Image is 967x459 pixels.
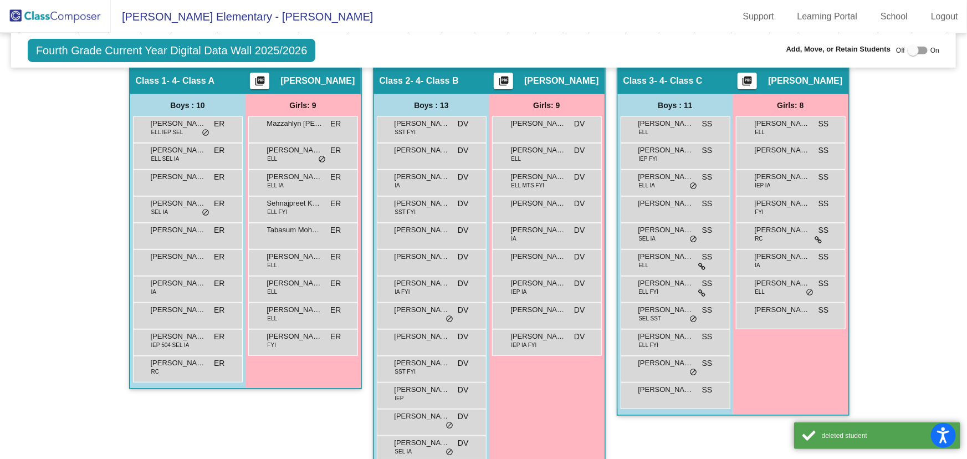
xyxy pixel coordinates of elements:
span: Class 2 [380,75,411,86]
span: IA [395,181,400,190]
div: Boys : 13 [374,94,489,116]
span: ER [214,118,224,130]
span: ELL FYI [639,341,659,349]
span: SST FYI [395,128,416,136]
span: ELL [268,314,278,323]
span: SS [702,384,713,396]
span: do_not_disturb_alt [690,368,698,377]
span: DV [574,304,585,316]
span: ER [330,145,341,156]
span: [PERSON_NAME] [511,145,566,156]
span: [PERSON_NAME] [395,437,450,448]
span: [PERSON_NAME] [768,75,842,86]
span: ER [214,304,224,316]
span: DV [458,198,468,210]
span: DV [574,278,585,289]
span: [PERSON_NAME] [151,171,206,182]
span: DV [574,331,585,343]
span: FYI [755,208,764,216]
span: ER [330,171,341,183]
span: [PERSON_NAME] [395,251,450,262]
span: [PERSON_NAME] [755,304,810,315]
span: [PERSON_NAME] [267,145,323,156]
span: SS [702,225,713,236]
span: do_not_disturb_alt [690,235,698,244]
span: SS [818,225,829,236]
span: SS [702,198,713,210]
span: [PERSON_NAME] [638,198,694,209]
span: ELL [268,288,278,296]
span: DV [458,437,468,449]
span: DV [458,411,468,422]
span: IA [511,234,516,243]
span: Tabasum Mohabat [267,225,323,236]
span: DV [458,118,468,130]
span: ER [330,251,341,263]
span: [PERSON_NAME] [755,118,810,129]
span: Class 3 [623,75,654,86]
span: ELL [639,128,649,136]
span: SEL IA [151,208,168,216]
span: ER [214,251,224,263]
span: SS [702,145,713,156]
span: DV [458,171,468,183]
span: [PERSON_NAME] [PERSON_NAME] [267,251,323,262]
span: [PERSON_NAME] [638,225,694,236]
span: do_not_disturb_alt [690,315,698,324]
span: [PERSON_NAME] [638,304,694,315]
span: [PERSON_NAME] [638,384,694,395]
span: [PERSON_NAME] [638,278,694,289]
span: [PERSON_NAME] [151,331,206,342]
span: Class 1 [136,75,167,86]
span: Off [896,45,905,55]
span: [PERSON_NAME] [151,304,206,315]
span: do_not_disturb_alt [690,182,698,191]
span: ER [214,358,224,369]
span: ELL SEL IA [151,155,180,163]
span: ER [330,198,341,210]
span: ER [330,118,341,130]
span: SEL SST [639,314,662,323]
span: [PERSON_NAME] [267,304,323,315]
span: [PERSON_NAME] [511,198,566,209]
span: [PERSON_NAME] [638,145,694,156]
span: SS [818,118,829,130]
span: [PERSON_NAME] [267,171,323,182]
span: DV [574,251,585,263]
span: ER [214,278,224,289]
span: [PERSON_NAME] [755,251,810,262]
span: DV [574,118,585,130]
span: [PERSON_NAME] [395,331,450,342]
div: Girls: 9 [489,94,605,116]
span: [PERSON_NAME] [755,278,810,289]
span: Fourth Grade Current Year Digital Data Wall 2025/2026 [28,39,316,62]
span: [PERSON_NAME] [638,118,694,129]
span: DV [458,358,468,369]
div: Girls: 9 [245,94,361,116]
span: DV [458,225,468,236]
span: [PERSON_NAME] [511,171,566,182]
mat-icon: picture_as_pdf [741,75,754,91]
span: [PERSON_NAME] [151,225,206,236]
a: School [872,8,917,25]
span: IA [151,288,156,296]
span: [PERSON_NAME] [151,251,206,262]
span: SST FYI [395,368,416,376]
span: ER [214,145,224,156]
span: [PERSON_NAME] [395,384,450,395]
span: [PERSON_NAME] [755,225,810,236]
span: [PERSON_NAME] [PERSON_NAME] [395,145,450,156]
span: [PERSON_NAME] [267,278,323,289]
span: IEP FYI [639,155,658,163]
span: ELL IEP SEL [151,128,183,136]
span: IEP [395,394,404,402]
span: [PERSON_NAME] [755,145,810,156]
span: DV [458,145,468,156]
span: [PERSON_NAME] [151,358,206,369]
span: ELL FYI [268,208,288,216]
span: [PERSON_NAME] [638,251,694,262]
span: - 4- Class B [411,75,459,86]
a: Logout [922,8,967,25]
span: SEL IA [639,234,656,243]
span: SS [818,171,829,183]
